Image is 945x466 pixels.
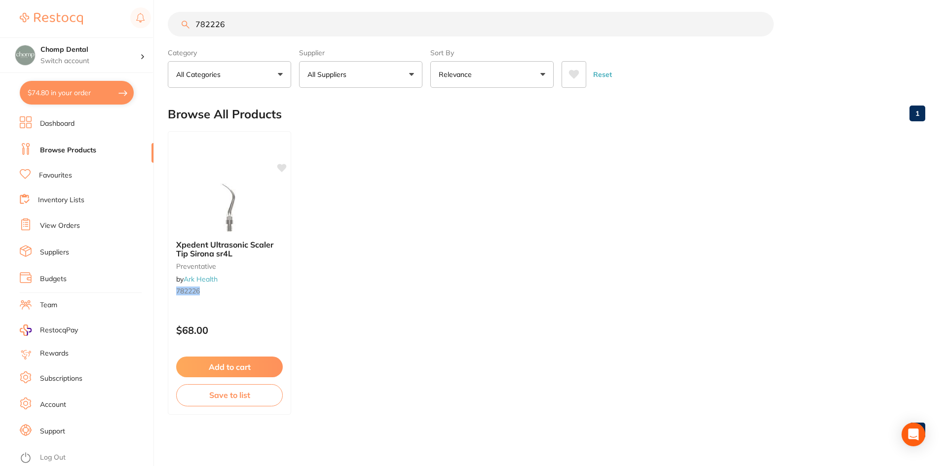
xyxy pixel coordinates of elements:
[40,45,140,55] h4: Chomp Dental
[40,400,66,410] a: Account
[909,421,925,440] a: 1
[40,145,96,155] a: Browse Products
[40,274,67,284] a: Budgets
[176,287,200,295] em: 782226
[439,70,476,79] p: Relevance
[40,427,65,436] a: Support
[430,48,554,57] label: Sort By
[902,423,925,446] div: Open Intercom Messenger
[176,384,283,406] button: Save to list
[20,7,83,30] a: Restocq Logo
[40,119,75,129] a: Dashboard
[176,357,283,377] button: Add to cart
[184,275,218,284] a: Ark Health
[20,13,83,25] img: Restocq Logo
[430,61,554,88] button: Relevance
[168,48,291,57] label: Category
[168,61,291,88] button: All Categories
[40,300,57,310] a: Team
[40,325,78,335] span: RestocqPay
[40,248,69,257] a: Suppliers
[909,104,925,123] a: 1
[20,81,134,105] button: $74.80 in your order
[38,195,84,205] a: Inventory Lists
[197,183,262,232] img: Xpedent Ultrasonic Scaler Tip Sirona sr4L
[40,374,82,384] a: Subscriptions
[40,349,69,358] a: Rewards
[176,275,218,284] span: by
[40,453,66,463] a: Log Out
[176,324,283,336] p: $68.00
[168,108,282,121] h2: Browse All Products
[299,48,422,57] label: Supplier
[590,61,615,88] button: Reset
[20,324,78,336] a: RestocqPay
[20,450,151,466] button: Log Out
[15,45,35,65] img: Chomp Dental
[40,221,80,231] a: View Orders
[168,12,774,36] input: Search Products
[40,56,140,66] p: Switch account
[307,70,350,79] p: All Suppliers
[39,171,72,180] a: Favourites
[299,61,422,88] button: All Suppliers
[176,70,225,79] p: All Categories
[176,240,273,258] span: Xpedent Ultrasonic Scaler Tip Sirona sr4L
[176,240,283,258] b: Xpedent Ultrasonic Scaler Tip Sirona sr4L
[20,324,32,336] img: RestocqPay
[176,262,283,270] small: preventative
